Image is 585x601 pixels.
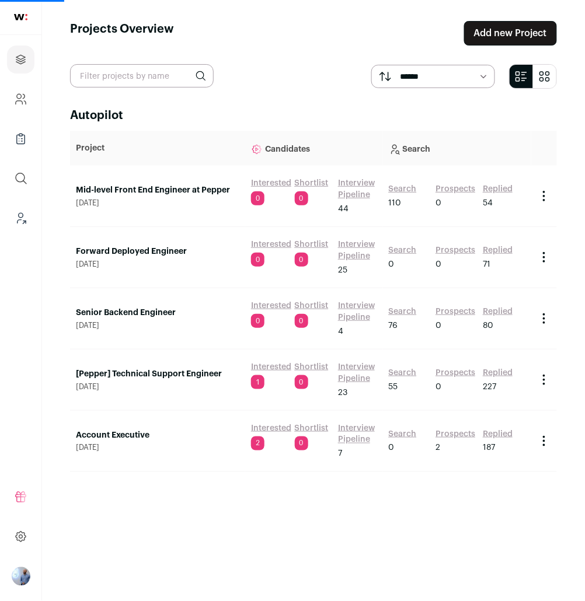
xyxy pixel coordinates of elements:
[338,300,377,323] a: Interview Pipeline
[295,191,308,205] span: 0
[338,177,377,201] a: Interview Pipeline
[70,64,214,88] input: Filter projects by name
[295,436,308,450] span: 0
[389,258,395,270] span: 0
[436,258,441,270] span: 0
[389,306,417,317] a: Search
[483,381,496,393] span: 227
[483,244,513,256] a: Replied
[251,191,264,205] span: 0
[251,361,291,373] a: Interested
[537,312,551,326] button: Project Actions
[338,448,342,460] span: 7
[76,260,239,269] span: [DATE]
[76,307,239,319] a: Senior Backend Engineer
[7,46,34,74] a: Projects
[436,428,475,440] a: Prospects
[251,137,377,160] p: Candidates
[389,381,398,393] span: 55
[7,125,34,153] a: Company Lists
[76,198,239,208] span: [DATE]
[251,177,291,189] a: Interested
[436,381,441,393] span: 0
[436,320,441,331] span: 0
[464,21,557,46] a: Add new Project
[70,21,174,46] h1: Projects Overview
[436,367,475,379] a: Prospects
[295,314,308,328] span: 0
[338,326,343,337] span: 4
[12,567,30,586] img: 97332-medium_jpg
[389,367,417,379] a: Search
[76,184,239,196] a: Mid-level Front End Engineer at Pepper
[295,375,308,389] span: 0
[389,137,525,160] p: Search
[251,375,264,389] span: 1
[338,239,377,262] a: Interview Pipeline
[389,442,395,454] span: 0
[76,443,239,453] span: [DATE]
[389,244,417,256] a: Search
[483,320,493,331] span: 80
[389,320,398,331] span: 76
[389,183,417,195] a: Search
[295,422,329,434] a: Shortlist
[295,177,329,189] a: Shortlist
[338,203,349,215] span: 44
[483,197,493,209] span: 54
[251,314,264,328] span: 0
[436,442,440,454] span: 2
[12,567,30,586] button: Open dropdown
[338,361,377,385] a: Interview Pipeline
[483,428,513,440] a: Replied
[7,204,34,232] a: Leads (Backoffice)
[537,189,551,203] button: Project Actions
[338,264,347,276] span: 25
[537,250,551,264] button: Project Actions
[251,253,264,267] span: 0
[295,300,329,312] a: Shortlist
[537,373,551,387] button: Project Actions
[295,239,329,250] a: Shortlist
[436,197,441,209] span: 0
[14,14,27,20] img: wellfound-shorthand-0d5821cbd27db2630d0214b213865d53afaa358527fdda9d0ea32b1df1b89c2c.svg
[483,367,513,379] a: Replied
[389,428,417,440] a: Search
[76,368,239,380] a: [Pepper] Technical Support Engineer
[338,422,377,446] a: Interview Pipeline
[76,429,239,441] a: Account Executive
[76,246,239,257] a: Forward Deployed Engineer
[295,253,308,267] span: 0
[70,107,557,124] h2: Autopilot
[537,434,551,448] button: Project Actions
[338,387,347,399] span: 23
[76,382,239,392] span: [DATE]
[483,258,490,270] span: 71
[483,183,513,195] a: Replied
[436,306,475,317] a: Prospects
[7,85,34,113] a: Company and ATS Settings
[251,300,291,312] a: Interested
[251,239,291,250] a: Interested
[251,436,264,450] span: 2
[389,197,402,209] span: 110
[76,321,239,330] span: [DATE]
[251,422,291,434] a: Interested
[483,442,495,454] span: 187
[436,244,475,256] a: Prospects
[483,306,513,317] a: Replied
[76,142,239,154] p: Project
[295,361,329,373] a: Shortlist
[436,183,475,195] a: Prospects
